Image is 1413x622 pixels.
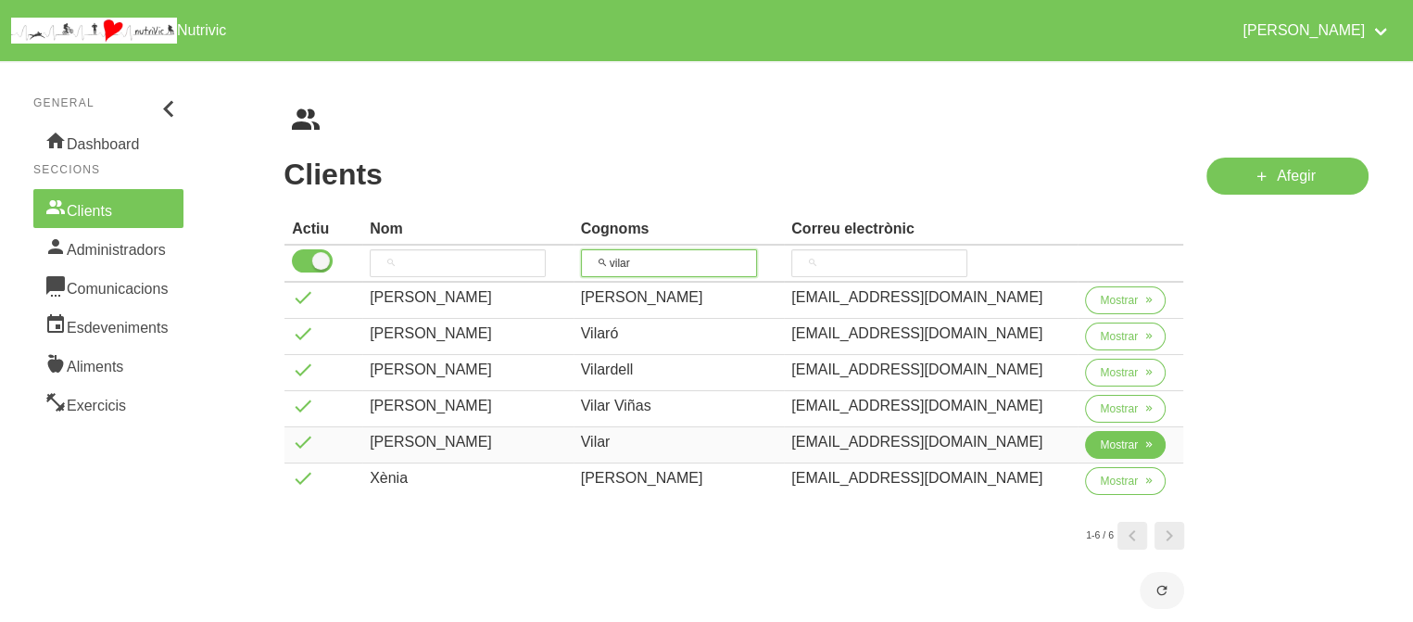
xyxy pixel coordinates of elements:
a: Mostrar [1085,359,1166,394]
div: [EMAIL_ADDRESS][DOMAIN_NAME] [791,323,1070,345]
a: Mostrar [1085,286,1166,322]
span: Mostrar [1100,328,1138,345]
div: Cognoms [581,218,777,240]
a: Page 2. [1154,522,1184,550]
a: Exercicis [33,384,183,423]
a: Mostrar [1085,431,1166,466]
a: Aliments [33,345,183,384]
p: Seccions [33,161,183,178]
a: Comunicacions [33,267,183,306]
div: Vilar [581,431,777,453]
p: General [33,95,183,111]
a: Page 0. [1117,522,1147,550]
span: Mostrar [1100,437,1138,453]
div: Vilardell [581,359,777,381]
div: Vilar Viñas [581,395,777,417]
div: [PERSON_NAME] [370,395,566,417]
a: Mostrar [1085,467,1166,502]
div: [EMAIL_ADDRESS][DOMAIN_NAME] [791,359,1070,381]
div: [EMAIL_ADDRESS][DOMAIN_NAME] [791,395,1070,417]
span: Mostrar [1100,292,1138,309]
nav: breadcrumbs [284,106,1369,135]
div: [EMAIL_ADDRESS][DOMAIN_NAME] [791,431,1070,453]
div: [PERSON_NAME] [370,323,566,345]
button: Mostrar [1085,467,1166,495]
div: [PERSON_NAME] [370,431,566,453]
img: company_logo [11,18,177,44]
a: Administradors [33,228,183,267]
span: Afegir [1277,165,1316,187]
div: [PERSON_NAME] [370,359,566,381]
a: Mostrar [1085,323,1166,358]
a: Dashboard [33,122,183,161]
div: Correu electrònic [791,218,1070,240]
div: [PERSON_NAME] [581,467,777,489]
a: [PERSON_NAME] [1231,7,1402,54]
div: Nom [370,218,566,240]
a: Clients [33,189,183,228]
button: Mostrar [1085,286,1166,314]
div: Xènia [370,467,566,489]
small: 1-6 / 6 [1086,528,1114,543]
div: [PERSON_NAME] [581,286,777,309]
button: Mostrar [1085,395,1166,423]
a: Mostrar [1085,395,1166,430]
div: Actiu [292,218,355,240]
h1: Clients [284,158,1184,191]
div: [EMAIL_ADDRESS][DOMAIN_NAME] [791,286,1070,309]
div: Vilaró [581,323,777,345]
div: [EMAIL_ADDRESS][DOMAIN_NAME] [791,467,1070,489]
button: Mostrar [1085,323,1166,350]
button: Mostrar [1085,431,1166,459]
span: Mostrar [1100,400,1138,417]
span: Mostrar [1100,473,1138,489]
div: [PERSON_NAME] [370,286,566,309]
a: Esdeveniments [33,306,183,345]
a: Afegir [1206,158,1369,195]
button: Mostrar [1085,359,1166,387]
span: Mostrar [1100,364,1138,381]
